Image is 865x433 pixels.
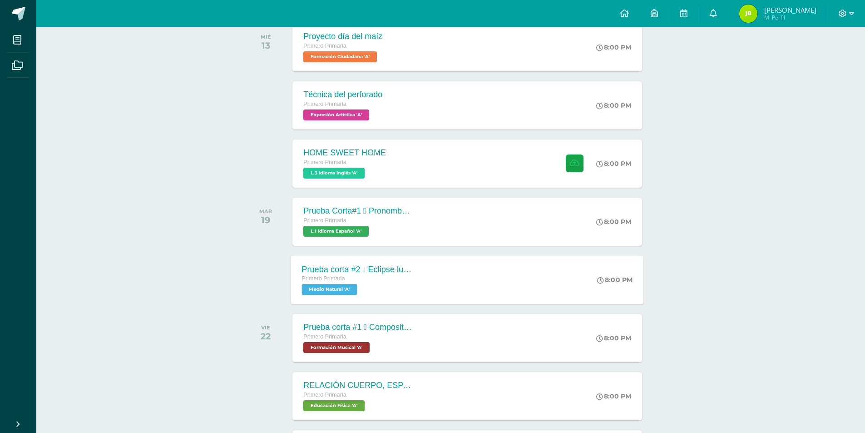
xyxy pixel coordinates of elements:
[764,5,816,15] span: [PERSON_NAME]
[303,381,412,390] div: RELACIÓN CUERPO, ESPACIO, OBJETO
[302,275,345,282] span: Primero Primaria
[303,342,370,353] span: Formación Musical 'A'
[598,276,633,284] div: 8:00 PM
[303,392,346,398] span: Primero Primaria
[303,51,377,62] span: Formación Ciudadana 'A'
[596,159,631,168] div: 8:00 PM
[303,32,382,41] div: Proyecto día del maíz
[596,334,631,342] div: 8:00 PM
[303,206,412,216] div: Prueba Corta#1  Pronombres personales  Periódico mural  Sujeto simple y compuesto  Chistes  ...
[303,217,346,224] span: Primero Primaria
[303,333,346,340] span: Primero Primaria
[303,159,346,165] span: Primero Primaria
[303,148,386,158] div: HOME SWEET HOME
[596,218,631,226] div: 8:00 PM
[303,226,369,237] span: L.1 Idioma Español 'A'
[764,14,816,21] span: Mi Perfil
[303,90,382,100] div: Técnica del perforado
[596,101,631,109] div: 8:00 PM
[259,208,272,214] div: MAR
[259,214,272,225] div: 19
[261,324,271,331] div: VIE
[303,323,412,332] div: Prueba corta #1  Compositor [PERSON_NAME]
[261,331,271,342] div: 22
[303,109,369,120] span: Expresión Artística 'A'
[596,43,631,51] div: 8:00 PM
[303,43,346,49] span: Primero Primaria
[739,5,757,23] img: de189a3d0d57dffdb28371b87a528fe9.png
[303,168,365,179] span: L.3 Idioma Inglés 'A'
[302,264,412,274] div: Prueba corta #2  Eclipse lunar y solar  Marea alta y baja  La materia  Estados de la materia
[303,400,365,411] span: Educación Física 'A'
[261,34,271,40] div: MIÉ
[596,392,631,400] div: 8:00 PM
[303,101,346,107] span: Primero Primaria
[261,40,271,51] div: 13
[302,284,357,295] span: Medio Natural 'A'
